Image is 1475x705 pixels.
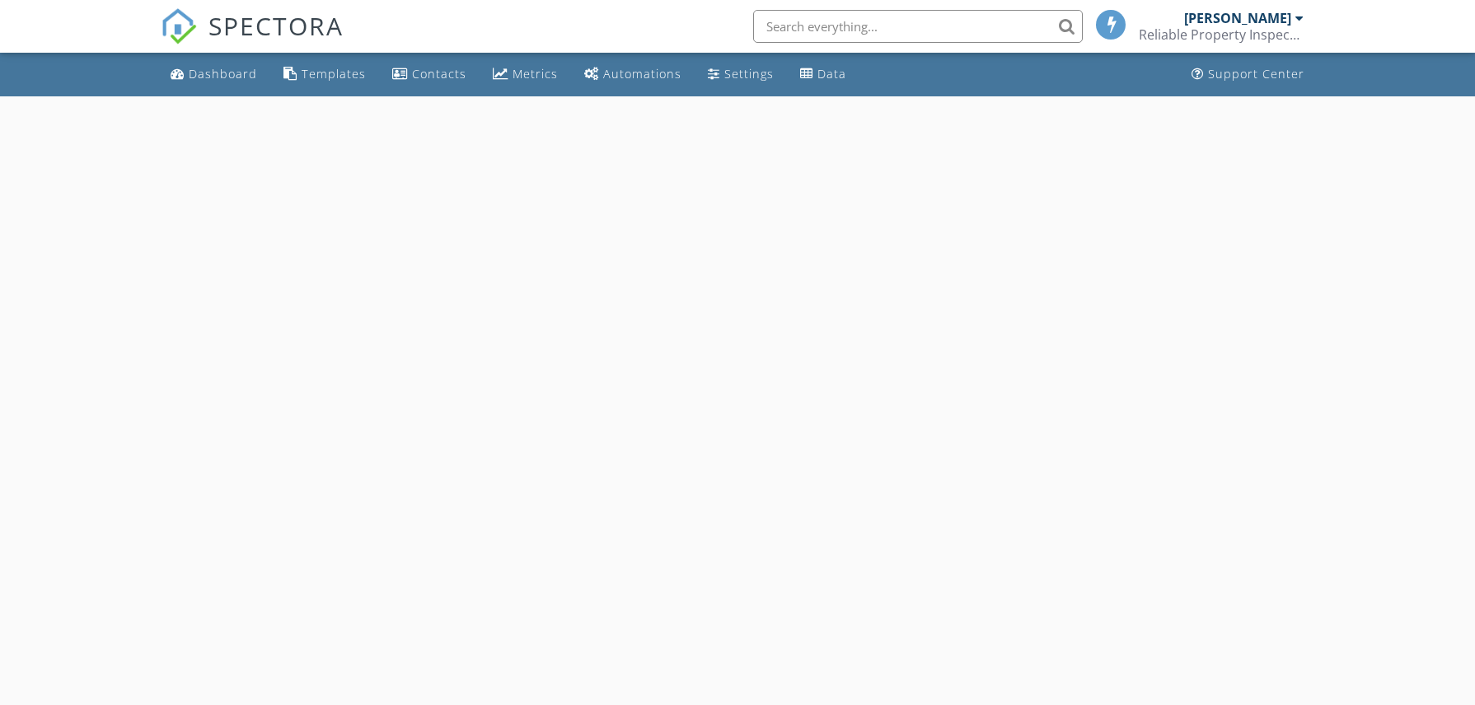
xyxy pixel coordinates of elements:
[603,66,681,82] div: Automations
[513,66,558,82] div: Metrics
[302,66,366,82] div: Templates
[578,59,688,90] a: Automations (Basic)
[208,8,344,43] span: SPECTORA
[189,66,257,82] div: Dashboard
[161,8,197,44] img: The Best Home Inspection Software - Spectora
[724,66,774,82] div: Settings
[1184,10,1291,26] div: [PERSON_NAME]
[164,59,264,90] a: Dashboard
[412,66,466,82] div: Contacts
[701,59,780,90] a: Settings
[486,59,564,90] a: Metrics
[277,59,372,90] a: Templates
[1208,66,1304,82] div: Support Center
[161,22,344,57] a: SPECTORA
[753,10,1083,43] input: Search everything...
[817,66,846,82] div: Data
[1139,26,1304,43] div: Reliable Property Inspections of WNY, LLC
[794,59,853,90] a: Data
[1185,59,1311,90] a: Support Center
[386,59,473,90] a: Contacts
